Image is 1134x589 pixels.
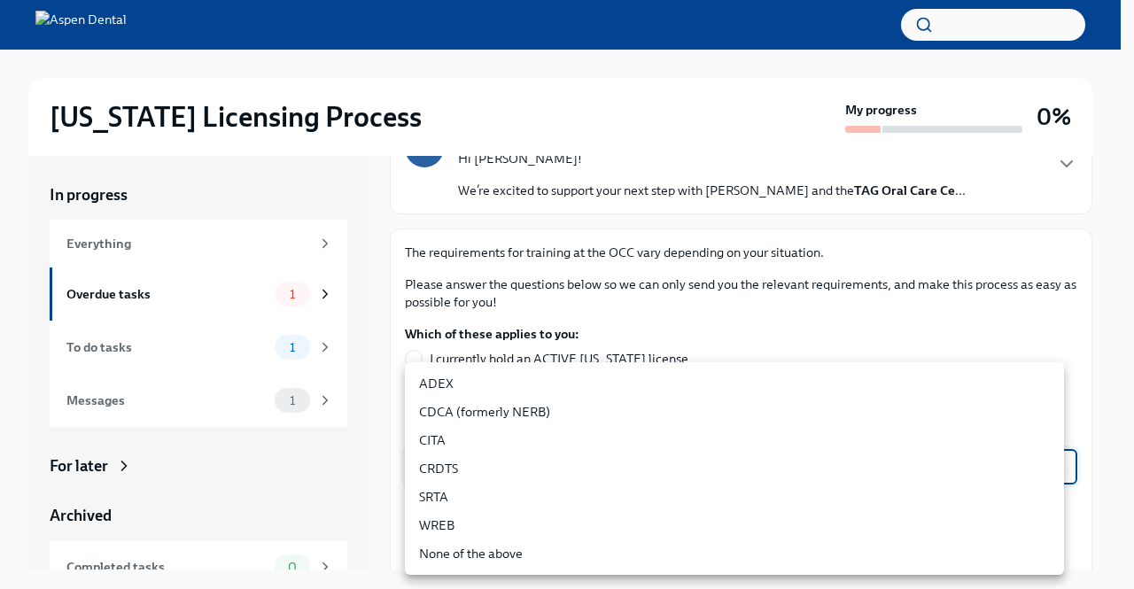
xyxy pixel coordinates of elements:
[405,426,1064,454] li: CITA
[405,369,1064,398] li: ADEX
[405,483,1064,511] li: SRTA
[405,398,1064,426] li: CDCA (formerly NERB)
[405,511,1064,539] li: WREB
[405,539,1064,568] li: None of the above
[405,454,1064,483] li: CRDTS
